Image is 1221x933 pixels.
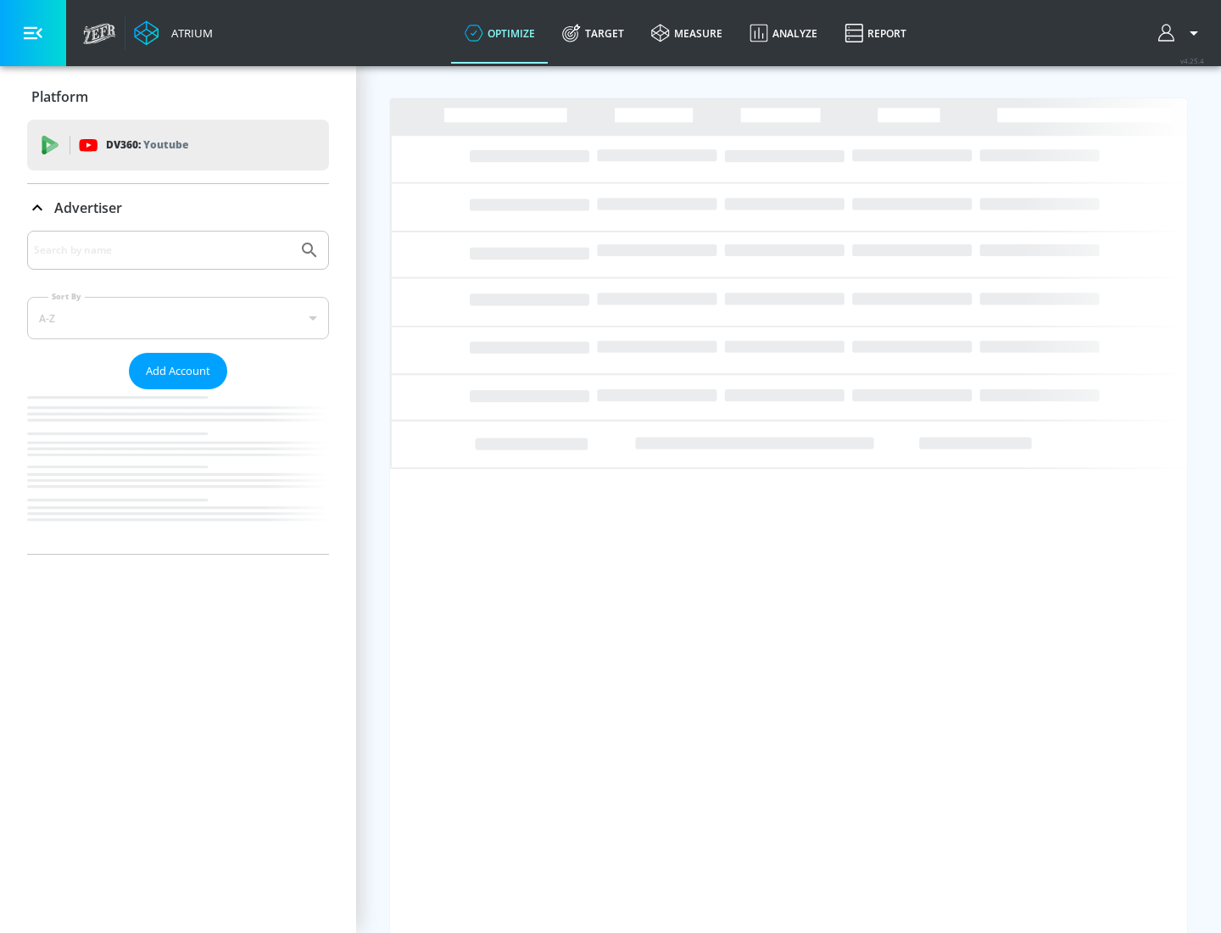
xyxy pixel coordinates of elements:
[106,136,188,154] p: DV360:
[736,3,831,64] a: Analyze
[451,3,549,64] a: optimize
[27,231,329,554] div: Advertiser
[31,87,88,106] p: Platform
[164,25,213,41] div: Atrium
[143,136,188,154] p: Youtube
[34,239,291,261] input: Search by name
[549,3,638,64] a: Target
[27,297,329,339] div: A-Z
[27,389,329,554] nav: list of Advertiser
[129,353,227,389] button: Add Account
[831,3,920,64] a: Report
[134,20,213,46] a: Atrium
[27,120,329,170] div: DV360: Youtube
[48,291,85,302] label: Sort By
[54,198,122,217] p: Advertiser
[638,3,736,64] a: measure
[27,73,329,120] div: Platform
[146,361,210,381] span: Add Account
[1180,56,1204,65] span: v 4.25.4
[27,184,329,232] div: Advertiser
